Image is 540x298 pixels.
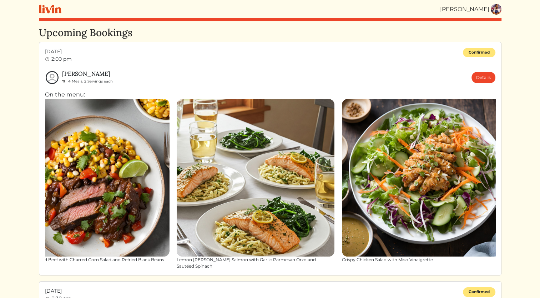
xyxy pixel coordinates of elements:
[471,72,495,83] a: Details
[177,99,334,257] img: Lemon Dill Salmon with Garlic Parmesan Orzo and Sautéed Spinach
[45,70,59,85] img: profile-circle-6dcd711754eaac681cb4e5fa6e5947ecf152da99a3a386d1f417117c42b37ef2.svg
[12,99,170,263] a: Chipotle Braised Beef with Charred Corn Salad and Refried Black Beans
[39,27,501,39] h3: Upcoming Bookings
[177,99,334,270] a: Lemon [PERSON_NAME] Salmon with Garlic Parmesan Orzo and Sautéed Spinach
[463,48,495,58] div: Confirmed
[463,287,495,297] div: Confirmed
[45,57,50,62] img: clock-b05ee3d0f9935d60bc54650fc25b6257a00041fd3bdc39e3e98414568feee22d.svg
[491,4,501,15] img: a09e5bf7981c309b4c08df4bb44c4a4f
[62,70,113,77] h6: [PERSON_NAME]
[51,56,72,62] span: 2:00 pm
[12,257,170,263] div: Chipotle Braised Beef with Charred Corn Salad and Refried Black Beans
[342,99,500,263] a: Crispy Chicken Salad with Miso Vinaigrette
[45,90,495,270] div: On the menu:
[342,257,500,263] div: Crispy Chicken Salad with Miso Vinaigrette
[68,79,113,84] span: 4 Meals, 2 Servings each
[177,257,334,269] div: Lemon [PERSON_NAME] Salmon with Garlic Parmesan Orzo and Sautéed Spinach
[342,99,500,257] img: Crispy Chicken Salad with Miso Vinaigrette
[45,287,71,295] span: [DATE]
[62,79,65,83] img: fork_knife_small-8e8c56121c6ac9ad617f7f0151facf9cb574b427d2b27dceffcaf97382ddc7e7.svg
[45,48,72,55] span: [DATE]
[39,5,61,14] img: livin-logo-a0d97d1a881af30f6274990eb6222085a2533c92bbd1e4f22c21b4f0d0e3210c.svg
[440,5,489,14] div: [PERSON_NAME]
[12,99,170,257] img: Chipotle Braised Beef with Charred Corn Salad and Refried Black Beans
